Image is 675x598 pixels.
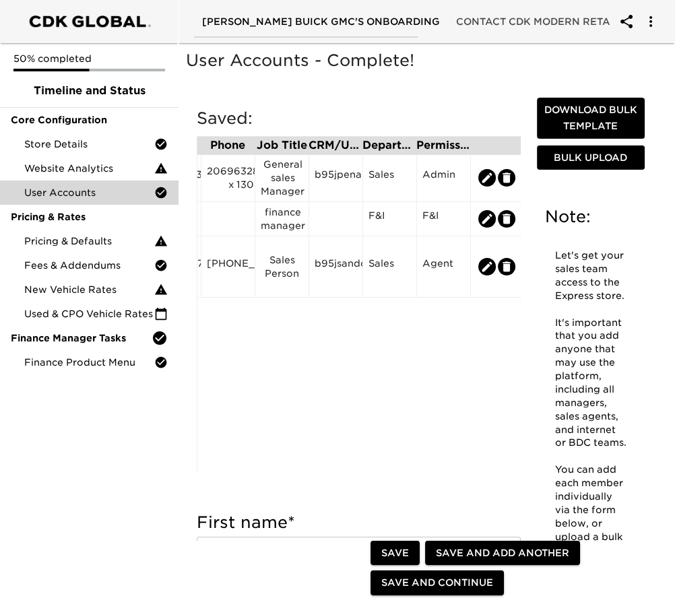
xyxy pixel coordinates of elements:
span: Save and Continue [381,575,493,592]
p: 50% completed [13,52,165,65]
span: Download Bulk Template [542,102,639,135]
div: General sales Manager [261,158,303,198]
button: edit [498,210,515,228]
div: CRM/User ID [309,140,362,151]
span: Core Configuration [11,113,168,127]
button: edit [498,169,515,187]
button: account of current user [610,5,643,38]
div: b95jsandov [315,257,357,277]
p: You can add each member individually via the form below, or upload a bulk file using the tools to... [555,463,626,584]
span: Store Details [24,137,154,151]
div: 20696328871 x 130 [207,164,249,191]
button: Download Bulk Template [537,98,645,139]
button: edit [478,258,496,275]
span: New Vehicle Rates [24,283,154,296]
span: Finance Product Menu [24,356,154,369]
button: Save [371,541,420,566]
span: Pricing & Defaults [24,234,154,248]
div: [PHONE_NUMBER] [207,257,249,277]
div: Agent [422,257,465,277]
div: Job Title [255,140,309,151]
p: It's important that you add anyone that may use the platform, including all managers, sales agent... [555,317,626,451]
span: Save and Add Another [436,545,569,562]
div: finance manager [261,205,303,232]
span: User Accounts [24,186,154,199]
button: edit [498,258,515,275]
button: Save and Continue [371,571,504,596]
h5: Saved: [197,108,521,129]
div: F&I [422,209,465,229]
div: Admin [422,168,465,188]
button: Bulk Upload [537,145,645,170]
span: Website Analytics [24,162,154,175]
span: Bulk Upload [542,149,639,166]
h5: First name [197,512,521,533]
span: Save [381,545,409,562]
span: [PERSON_NAME] Buick GMC's Onboarding [202,13,440,30]
button: account of current user [635,5,667,38]
div: Department [362,140,416,151]
div: Sales Person [261,253,303,280]
span: Timeline and Status [11,83,168,99]
span: Pricing & Rates [11,210,168,224]
div: Permission Set [416,140,470,151]
span: Fees & Addendums [24,259,154,272]
h5: User Accounts - Complete! [186,50,655,71]
div: Sales [368,168,411,188]
button: edit [478,210,496,228]
div: b95jpena [315,168,357,188]
h5: Note: [545,206,637,228]
span: Finance Manager Tasks [11,331,152,345]
span: Used & CPO Vehicle Rates [24,307,154,321]
button: Save and Add Another [425,541,580,566]
span: Contact CDK Modern Retail [456,13,620,30]
div: Phone [201,140,255,151]
div: F&I [368,209,411,229]
p: Let's get your sales team access to the Express store. [555,249,626,303]
div: Sales [368,257,411,277]
button: edit [478,169,496,187]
